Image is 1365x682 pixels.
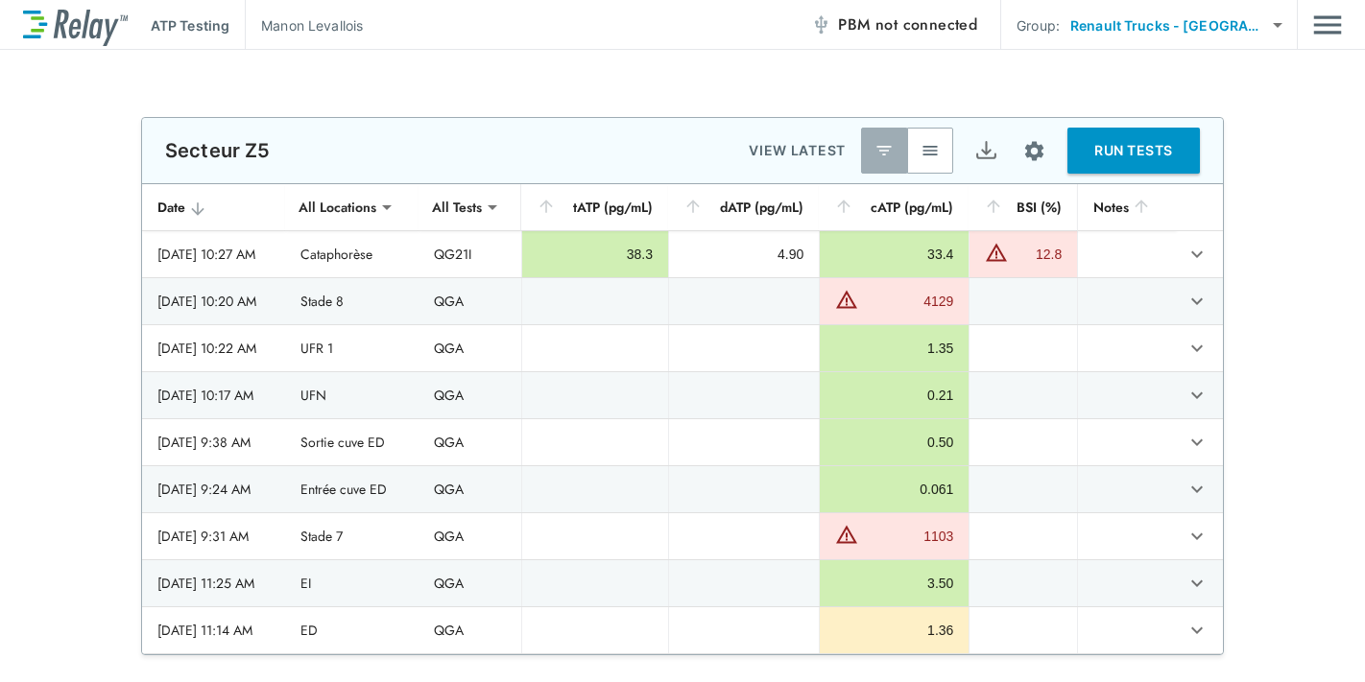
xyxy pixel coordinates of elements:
img: Warning [985,241,1008,264]
td: QGA [419,466,521,512]
div: cATP (pg/mL) [834,196,953,219]
div: 1103 [863,527,953,546]
td: Cataphorèse [285,231,418,277]
div: 0.21 [835,386,953,405]
td: UFN [285,372,418,418]
button: expand row [1181,332,1213,365]
td: QGA [419,560,521,606]
div: dATP (pg/mL) [683,196,803,219]
div: 1.36 [835,621,953,640]
img: Drawer Icon [1313,7,1342,43]
div: Notes [1093,196,1161,219]
td: UFR 1 [285,325,418,371]
button: expand row [1181,520,1213,553]
p: Manon Levallois [261,15,363,35]
button: expand row [1181,285,1213,317]
div: [DATE] 11:25 AM [157,574,270,593]
img: Warning [835,288,858,311]
div: 0.50 [835,433,953,452]
td: Sortie cuve ED [285,419,418,465]
div: 4.90 [684,245,803,264]
button: expand row [1181,567,1213,600]
div: [DATE] 9:38 AM [157,433,270,452]
td: QG21I [419,231,521,277]
div: 0.061 [835,480,953,499]
img: View All [921,141,940,160]
table: sticky table [142,184,1223,654]
button: RUN TESTS [1067,128,1200,174]
button: expand row [1181,379,1213,412]
span: not connected [875,13,977,35]
td: ED [285,607,418,653]
p: Group: [1017,15,1060,35]
button: Main menu [1313,7,1342,43]
button: expand row [1181,473,1213,506]
div: BSI (%) [984,196,1062,219]
button: Site setup [1009,126,1060,176]
button: Export [963,128,1009,174]
th: Date [142,184,285,231]
td: QGA [419,372,521,418]
div: [DATE] 9:24 AM [157,480,270,499]
div: tATP (pg/mL) [537,196,653,219]
div: 33.4 [835,245,953,264]
td: QGA [419,325,521,371]
p: ATP Testing [151,15,229,35]
img: Offline Icon [811,15,830,35]
div: [DATE] 10:22 AM [157,339,270,358]
button: expand row [1181,426,1213,459]
img: Export Icon [974,139,998,163]
div: 3.50 [835,574,953,593]
div: 1.35 [835,339,953,358]
img: LuminUltra Relay [23,5,128,46]
td: QGA [419,419,521,465]
p: VIEW LATEST [749,139,846,162]
div: [DATE] 10:27 AM [157,245,270,264]
button: expand row [1181,614,1213,647]
td: Stade 7 [285,513,418,559]
span: PBM [838,12,977,38]
p: Secteur Z5 [165,139,271,162]
div: [DATE] 10:17 AM [157,386,270,405]
div: 38.3 [538,245,653,264]
div: [DATE] 9:31 AM [157,527,270,546]
div: 4129 [863,292,953,311]
img: Latest [874,141,894,160]
td: Entrée cuve ED [285,466,418,512]
div: All Tests [419,188,495,226]
button: PBM not connected [803,6,985,44]
img: Warning [835,523,858,546]
div: [DATE] 10:20 AM [157,292,270,311]
td: Stade 8 [285,278,418,324]
img: Settings Icon [1022,139,1046,163]
td: QGA [419,607,521,653]
div: All Locations [285,188,390,226]
button: expand row [1181,238,1213,270]
iframe: Resource center [1169,624,1346,668]
div: [DATE] 11:14 AM [157,621,270,640]
td: QGA [419,278,521,324]
td: EI [285,560,418,606]
td: QGA [419,513,521,559]
div: 12.8 [1013,245,1062,264]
